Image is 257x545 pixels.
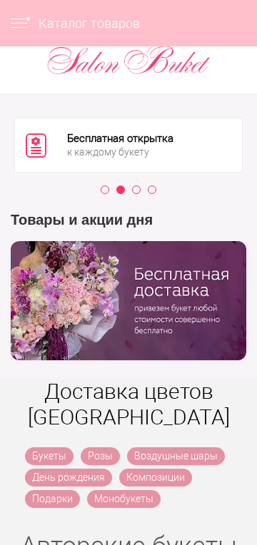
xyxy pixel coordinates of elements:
[67,147,173,157] div: к каждому букету
[46,41,211,78] img: Цветы Нижний Новгород
[11,379,246,430] h1: Доставка цветов [GEOGRAPHIC_DATA]
[81,447,120,465] a: Розы
[101,186,116,200] button: 1 of 4
[25,490,80,508] a: Подарки
[148,186,163,200] button: 4 of 4
[117,186,131,200] button: 2 of 4
[87,490,161,508] a: Монобукеты
[127,447,225,465] a: Воздушные шары
[25,469,112,487] a: День рождения
[25,447,74,465] a: Букеты
[11,241,246,360] img: hpaj04joss48rwypv6hbykmvk1dj7zyr.png.webp
[119,469,192,487] a: Композиции
[67,133,173,144] div: Бесплатная открытка
[133,186,147,200] button: 3 of 4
